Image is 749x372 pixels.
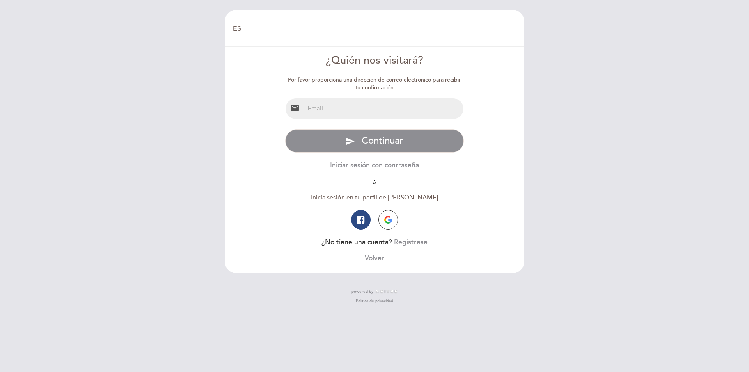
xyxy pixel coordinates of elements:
i: email [290,103,300,113]
button: Regístrese [394,237,428,247]
img: MEITRE [375,290,398,294]
i: send [346,137,355,146]
div: Inicia sesión en tu perfil de [PERSON_NAME] [285,193,464,202]
a: powered by [351,289,398,294]
div: ¿Quién nos visitará? [285,53,464,68]
button: Iniciar sesión con contraseña [330,160,419,170]
div: Por favor proporciona una dirección de correo electrónico para recibir tu confirmación [285,76,464,92]
span: ¿No tiene una cuenta? [321,238,392,246]
span: powered by [351,289,373,294]
button: Volver [365,253,384,263]
img: icon-google.png [384,216,392,224]
a: Política de privacidad [356,298,393,304]
input: Email [304,98,464,119]
button: send Continuar [285,129,464,153]
span: Continuar [362,135,403,146]
span: ó [367,179,382,186]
